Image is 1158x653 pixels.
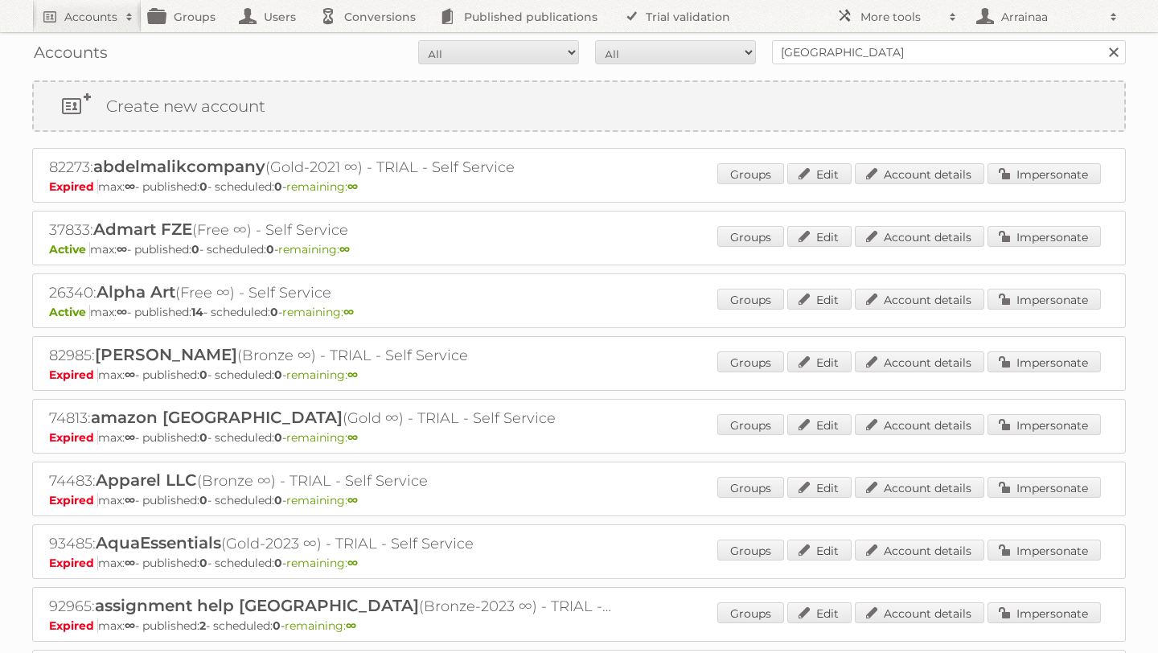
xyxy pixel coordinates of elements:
[96,282,175,302] span: Alpha Art
[717,477,784,498] a: Groups
[855,477,984,498] a: Account details
[125,179,135,194] strong: ∞
[49,556,98,570] span: Expired
[125,430,135,445] strong: ∞
[717,289,784,310] a: Groups
[347,493,358,507] strong: ∞
[96,533,221,552] span: AquaEssentials
[95,596,419,615] span: assignment help [GEOGRAPHIC_DATA]
[96,470,197,490] span: Apparel LLC
[49,305,90,319] span: Active
[274,556,282,570] strong: 0
[49,282,612,303] h2: 26340: (Free ∞) - Self Service
[49,179,1109,194] p: max: - published: - scheduled: -
[286,493,358,507] span: remaining:
[988,163,1101,184] a: Impersonate
[91,408,343,427] span: amazon [GEOGRAPHIC_DATA]
[49,470,612,491] h2: 74483: (Bronze ∞) - TRIAL - Self Service
[717,540,784,561] a: Groups
[787,163,852,184] a: Edit
[717,414,784,435] a: Groups
[191,242,199,257] strong: 0
[117,305,127,319] strong: ∞
[49,157,612,178] h2: 82273: (Gold-2021 ∞) - TRIAL - Self Service
[286,179,358,194] span: remaining:
[49,408,612,429] h2: 74813: (Gold ∞) - TRIAL - Self Service
[274,368,282,382] strong: 0
[125,556,135,570] strong: ∞
[988,477,1101,498] a: Impersonate
[49,493,98,507] span: Expired
[49,430,98,445] span: Expired
[346,618,356,633] strong: ∞
[855,540,984,561] a: Account details
[787,351,852,372] a: Edit
[347,368,358,382] strong: ∞
[347,556,358,570] strong: ∞
[199,618,206,633] strong: 2
[49,618,1109,633] p: max: - published: - scheduled: -
[787,602,852,623] a: Edit
[717,163,784,184] a: Groups
[787,226,852,247] a: Edit
[855,289,984,310] a: Account details
[855,602,984,623] a: Account details
[191,305,203,319] strong: 14
[278,242,350,257] span: remaining:
[93,220,192,239] span: Admart FZE
[787,289,852,310] a: Edit
[274,430,282,445] strong: 0
[49,179,98,194] span: Expired
[49,493,1109,507] p: max: - published: - scheduled: -
[125,368,135,382] strong: ∞
[199,493,207,507] strong: 0
[347,430,358,445] strong: ∞
[988,540,1101,561] a: Impersonate
[282,305,354,319] span: remaining:
[49,242,90,257] span: Active
[49,305,1109,319] p: max: - published: - scheduled: -
[988,414,1101,435] a: Impersonate
[49,242,1109,257] p: max: - published: - scheduled: -
[855,414,984,435] a: Account details
[855,351,984,372] a: Account details
[266,242,274,257] strong: 0
[199,368,207,382] strong: 0
[997,9,1102,25] h2: Arrainaa
[787,477,852,498] a: Edit
[860,9,941,25] h2: More tools
[49,596,612,617] h2: 92965: (Bronze-2023 ∞) - TRIAL - Self Service
[270,305,278,319] strong: 0
[93,157,265,176] span: abdelmalikcompany
[343,305,354,319] strong: ∞
[199,179,207,194] strong: 0
[49,430,1109,445] p: max: - published: - scheduled: -
[49,345,612,366] h2: 82985: (Bronze ∞) - TRIAL - Self Service
[274,179,282,194] strong: 0
[49,368,98,382] span: Expired
[339,242,350,257] strong: ∞
[787,540,852,561] a: Edit
[125,493,135,507] strong: ∞
[125,618,135,633] strong: ∞
[49,533,612,554] h2: 93485: (Gold-2023 ∞) - TRIAL - Self Service
[273,618,281,633] strong: 0
[117,242,127,257] strong: ∞
[286,556,358,570] span: remaining:
[285,618,356,633] span: remaining:
[988,289,1101,310] a: Impersonate
[49,220,612,240] h2: 37833: (Free ∞) - Self Service
[347,179,358,194] strong: ∞
[855,226,984,247] a: Account details
[787,414,852,435] a: Edit
[988,351,1101,372] a: Impersonate
[199,430,207,445] strong: 0
[717,226,784,247] a: Groups
[717,602,784,623] a: Groups
[199,556,207,570] strong: 0
[988,226,1101,247] a: Impersonate
[717,351,784,372] a: Groups
[64,9,117,25] h2: Accounts
[49,618,98,633] span: Expired
[286,430,358,445] span: remaining:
